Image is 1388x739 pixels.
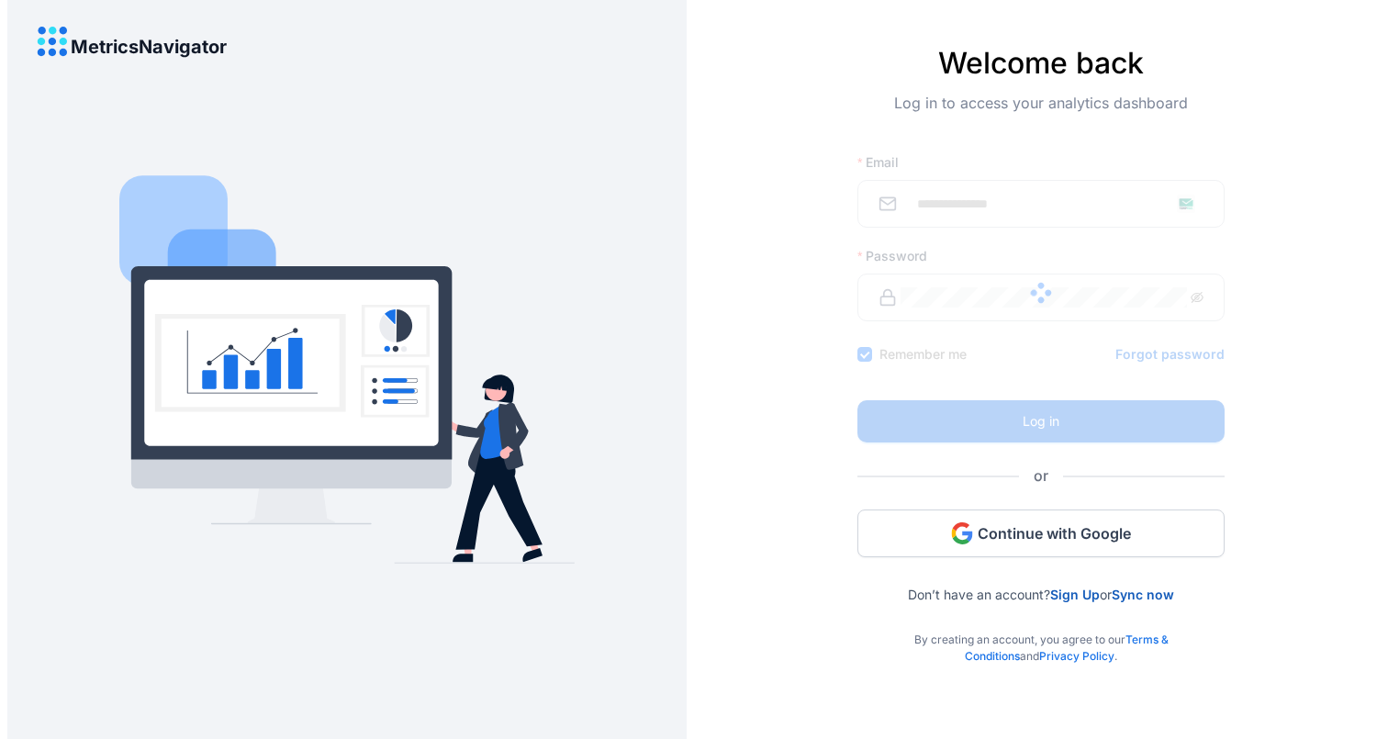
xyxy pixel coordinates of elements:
[1039,649,1114,663] a: Privacy Policy
[857,509,1225,557] button: Continue with Google
[71,37,227,57] h4: MetricsNavigator
[1050,587,1100,602] a: Sign Up
[857,92,1225,143] div: Log in to access your analytics dashboard
[857,46,1225,81] h4: Welcome back
[857,602,1225,665] div: By creating an account, you agree to our and .
[978,523,1131,543] span: Continue with Google
[1112,587,1174,602] a: Sync now
[1019,465,1063,487] span: or
[857,557,1225,602] div: Don’t have an account? or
